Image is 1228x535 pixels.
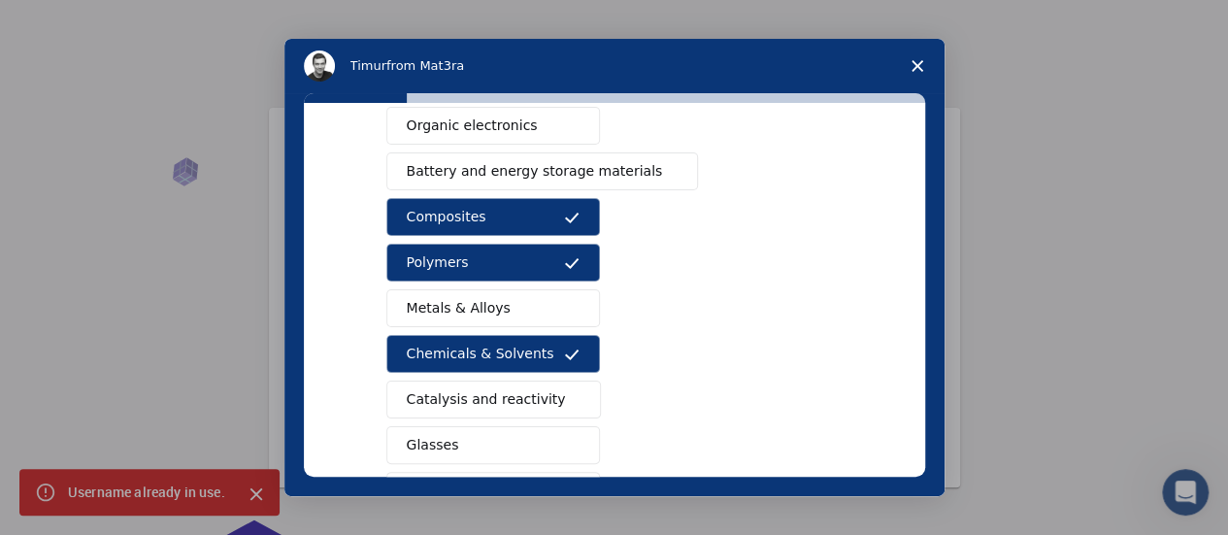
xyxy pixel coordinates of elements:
span: Catalysis and reactivity [407,389,566,410]
button: Composites [386,198,600,236]
button: Battery and energy storage materials [386,152,699,190]
span: Support [39,14,109,31]
button: Metals & Alloys [386,289,600,327]
span: Polymers [407,252,469,273]
img: Profile image for Timur [304,50,335,82]
span: Organic electronics [407,116,538,136]
button: Glasses [386,426,600,464]
span: Composites [407,207,486,227]
span: Chemicals & Solvents [407,344,554,364]
button: Chemicals & Solvents [386,335,600,373]
span: Close survey [890,39,945,93]
button: Other (Please specify) [386,472,600,510]
button: Organic electronics [386,107,600,145]
span: Metals & Alloys [407,298,511,318]
button: Catalysis and reactivity [386,381,602,418]
button: Polymers [386,244,600,282]
span: Glasses [407,435,459,455]
span: from Mat3ra [386,58,464,73]
span: Timur [350,58,386,73]
span: Battery and energy storage materials [407,161,663,182]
